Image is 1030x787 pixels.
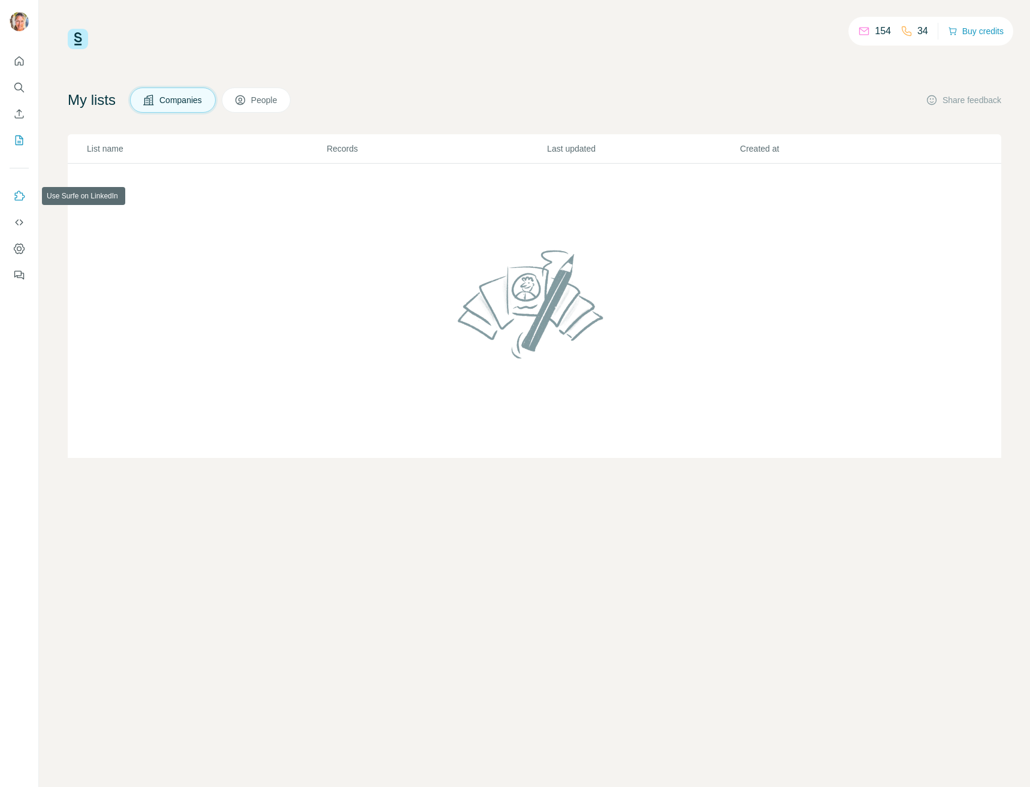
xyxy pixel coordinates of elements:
button: Search [10,77,29,98]
p: Last updated [547,143,739,155]
span: Companies [159,94,203,106]
img: No lists found [453,240,616,368]
button: Feedback [10,264,29,286]
span: People [251,94,279,106]
button: My lists [10,129,29,151]
button: Use Surfe API [10,212,29,233]
p: 34 [917,24,928,38]
button: Enrich CSV [10,103,29,125]
button: Quick start [10,50,29,72]
button: Dashboard [10,238,29,260]
button: Use Surfe on LinkedIn [10,185,29,207]
p: 154 [875,24,891,38]
button: Buy credits [948,23,1004,40]
img: Avatar [10,12,29,31]
p: Created at [740,143,932,155]
img: Surfe Logo [68,29,88,49]
h4: My lists [68,91,116,110]
button: Share feedback [926,94,1001,106]
p: List name [87,143,325,155]
p: Records [327,143,546,155]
